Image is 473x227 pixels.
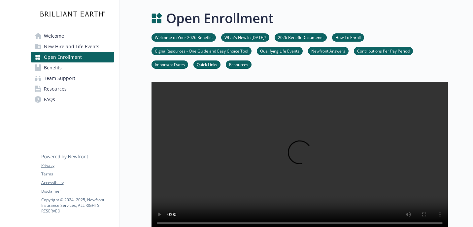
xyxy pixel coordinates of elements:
[257,48,303,54] a: Qualifying Life Events
[31,41,114,52] a: New Hire and Life Events
[41,180,114,186] a: Accessibility
[31,84,114,94] a: Resources
[275,34,327,40] a: 2026 Benefit Documents
[308,48,349,54] a: Newfront Answers
[44,52,82,62] span: Open Enrollment
[44,41,99,52] span: New Hire and Life Events
[221,34,269,40] a: What's New in [DATE]?
[44,94,55,105] span: FAQs
[41,197,114,214] p: Copyright © 2024 - 2025 , Newfront Insurance Services, ALL RIGHTS RESERVED
[41,171,114,177] a: Terms
[193,61,220,67] a: Quick Links
[44,31,64,41] span: Welcome
[31,94,114,105] a: FAQs
[31,31,114,41] a: Welcome
[44,62,62,73] span: Benefits
[31,62,114,73] a: Benefits
[152,61,188,67] a: Important Dates
[31,52,114,62] a: Open Enrollment
[44,84,67,94] span: Resources
[41,163,114,169] a: Privacy
[41,188,114,194] a: Disclaimer
[152,48,252,54] a: Cigna Resources - One Guide and Easy Choice Tool
[226,61,252,67] a: Resources
[354,48,413,54] a: Contributions Per Pay Period
[166,8,274,28] h1: Open Enrollment
[44,73,75,84] span: Team Support
[31,73,114,84] a: Team Support
[152,34,216,40] a: Welcome to Your 2026 Benefits
[332,34,364,40] a: How To Enroll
